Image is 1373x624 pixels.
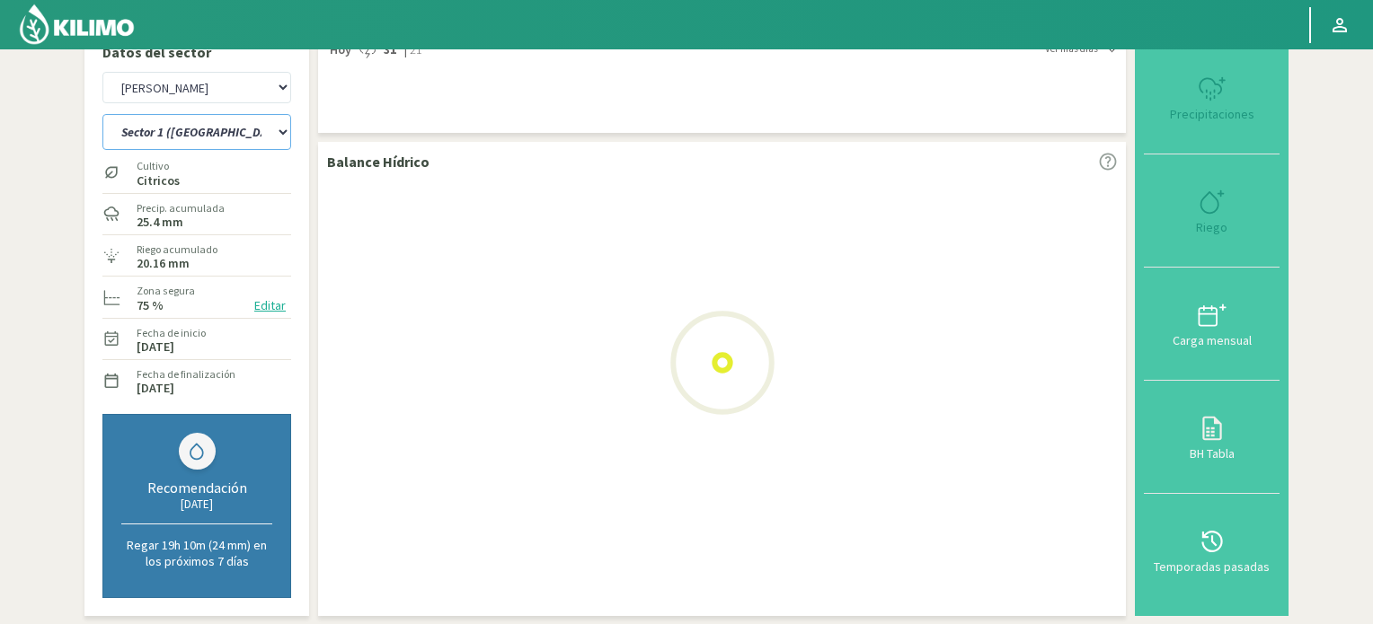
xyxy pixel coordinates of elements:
div: Temporadas pasadas [1149,560,1274,573]
label: [DATE] [137,341,174,353]
span: 21º [407,41,427,59]
div: Riego [1149,221,1274,233]
button: Riego [1144,154,1280,268]
label: Zona segura [137,283,195,299]
div: Recomendación [121,479,272,497]
img: Kilimo [18,3,136,46]
p: Regar 19h 10m (24 mm) en los próximos 7 días [121,537,272,569]
p: Datos del sector [102,41,291,63]
label: [DATE] [137,382,174,394]
div: [DATE] [121,497,272,512]
label: Cultivo [137,158,180,174]
span: | [404,41,407,59]
span: Hoy [327,41,351,59]
p: Balance Hídrico [327,151,430,172]
label: 20.16 mm [137,258,190,269]
div: Carga mensual [1149,334,1274,347]
label: 25.4 mm [137,216,183,228]
button: Temporadas pasadas [1144,494,1280,607]
button: Precipitaciones [1144,41,1280,154]
strong: 31º [384,41,402,57]
div: Precipitaciones [1149,108,1274,120]
label: Citricos [137,175,180,187]
button: Editar [249,295,291,316]
label: Precip. acumulada [137,200,225,216]
label: Riego acumulado [137,242,217,258]
button: BH Tabla [1144,381,1280,494]
button: Carga mensual [1144,268,1280,381]
label: Fecha de inicio [137,325,206,341]
label: 75 % [137,300,164,312]
img: Loading... [633,273,812,453]
label: Fecha de finalización [137,366,235,382]
div: BH Tabla [1149,447,1274,460]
